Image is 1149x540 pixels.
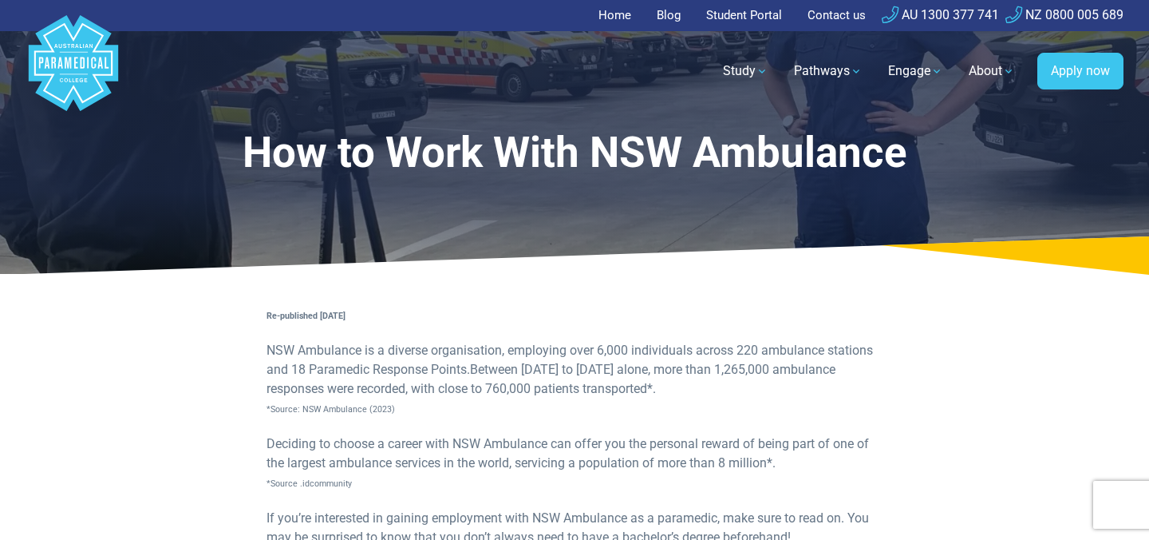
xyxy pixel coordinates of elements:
[267,341,882,418] p: NSW Ambulance is a diverse organisation, employing over 6,000 individuals across 220 ambulance st...
[26,31,121,112] a: Australian Paramedical College
[882,7,999,22] a: AU 1300 377 741
[267,435,882,492] p: Deciding to choose a career with NSW Ambulance can offer you the personal reward of being part of...
[267,311,345,321] strong: Re-published [DATE]
[163,128,986,178] h1: How to Work With NSW Ambulance
[784,49,872,93] a: Pathways
[959,49,1025,93] a: About
[1037,53,1123,89] a: Apply now
[1005,7,1123,22] a: NZ 0800 005 689
[267,362,835,396] span: Between [DATE] to [DATE] alone, more than 1,265,000 ambulance responses were recorded, with close...
[267,404,395,415] span: *Source: NSW Ambulance (2023)
[713,49,778,93] a: Study
[267,478,352,489] span: *Source .idcommunity
[879,49,953,93] a: Engage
